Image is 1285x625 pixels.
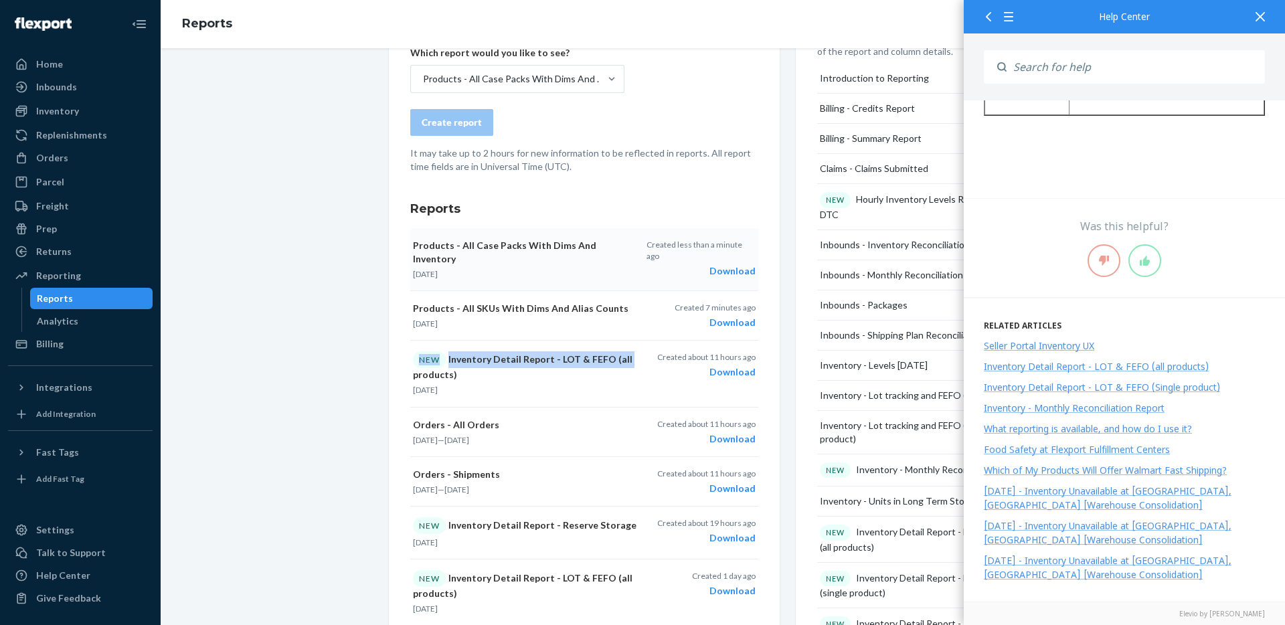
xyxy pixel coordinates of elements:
p: Barcode(s) tied to the SKU [111,528,294,547]
button: Integrations [8,377,153,398]
a: Settings [8,519,153,541]
div: Help Center [984,12,1265,21]
div: Billing [36,337,64,351]
div: Download [692,584,756,598]
div: Fast Tags [36,446,79,459]
a: Freight [8,195,153,217]
p: Which report would you like to see? [410,46,624,60]
div: Food Safety at Flexport Fulfillment Centers [984,443,1170,456]
div: Download [657,531,756,545]
a: Elevio by [PERSON_NAME] [984,609,1265,618]
p: Created about 11 hours ago [657,351,756,363]
div: Inventory - Monthly Reconciliation [820,462,1001,478]
button: Products - All SKUs With Dims And Alias Counts[DATE]Created 7 minutes agoDownload [410,291,758,341]
div: What reporting is available, and how do I use it? [984,422,1192,435]
p: Orders - Shipments [413,468,639,481]
div: Download [657,365,756,379]
div: Orders [36,151,68,165]
button: Billing - Credits Report [817,94,1035,124]
div: [DATE] - Inventory Unavailable at [GEOGRAPHIC_DATA], [GEOGRAPHIC_DATA] [Warehouse Consolidation] [984,484,1231,511]
p: Created about 11 hours ago [657,418,756,430]
div: Billing - Credits Report [820,102,915,115]
p: MSKU of the SKU, which is automatically imported with your product and can be updated in Inventor... [111,420,294,497]
p: Products - All SKUs With Dims And Alias Counts [413,302,639,315]
p: Created 1 day ago [692,570,756,582]
button: NEWInventory Detail Report - LOT & FEFO (single product) [817,563,1035,609]
time: [DATE] [413,604,438,614]
button: Billing - Summary Report [817,124,1035,154]
div: Hourly Inventory Levels Report - RS & DTC [820,192,1020,221]
div: Which of My Products Will Offer Walmart Fast Shipping? [984,464,1227,476]
div: Add Fast Tag [36,473,84,484]
a: Inventory [8,100,153,122]
div: Billing - Summary Report [820,132,922,145]
span: Chat [31,9,59,21]
div: Inventory Detail Report - LOT & FEFO (all products) [984,360,1209,373]
div: Help Center [36,569,90,582]
ol: breadcrumbs [171,5,243,43]
p: Inventory Detail Report - LOT & FEFO (all products) [413,351,639,381]
a: Orders [8,147,153,169]
div: Replenishments [36,128,107,142]
button: Claims - Claims Submitted [817,154,1035,184]
div: Introduction to Reporting [820,72,929,85]
div: Analytics [37,315,78,328]
div: Inventory - Lot tracking and FEFO (single product) [820,419,1019,446]
div: Inventory Detail Report - LOT & FEFO (single product) [820,571,1022,600]
div: NEW [413,570,446,587]
p: It may take up to 2 hours for new information to be reflected in reports. All report time fields ... [410,147,758,173]
button: Inventory - Lot tracking and FEFO (all products) [817,381,1035,411]
time: [DATE] [413,319,438,329]
button: Close Navigation [126,11,153,37]
div: Products - All Case Packs With Dims And Inventory [423,72,606,86]
p: Inventory Detail Report - LOT & FEFO (all products) [413,570,639,600]
time: [DATE] [413,385,438,395]
a: Parcel [8,171,153,193]
div: Download [647,264,756,278]
div: Integrations [36,381,92,394]
p: NEW [826,573,845,584]
p: NAME [27,369,100,388]
div: Parcel [36,175,64,189]
div: Add Integration [36,408,96,420]
div: Inventory - Lot tracking and FEFO (all products) [820,389,1017,402]
button: Give Feedback [8,588,153,609]
button: Inventory - Levels [DATE] [817,351,1035,381]
a: Returns [8,241,153,262]
p: This report provides [DATE] inventory levels by SKU at each fulfillment center. In addition, you ... [20,119,301,177]
a: Reports [182,16,232,31]
div: Home [36,58,63,71]
div: Inventory - Monthly Reconciliation Report [984,401,1165,414]
div: Inbounds - Packages [820,298,908,312]
a: Analytics [30,310,153,332]
a: Reports [30,288,153,309]
p: — [413,484,639,495]
div: Talk to Support [36,546,106,559]
button: Orders - Shipments[DATE]—[DATE]Created about 11 hours agoDownload [410,457,758,507]
a: Inbounds [8,76,153,98]
div: Download [657,432,756,446]
td: SKU [21,414,106,522]
time: [DATE] [413,269,438,279]
h2: Description [20,88,301,112]
p: Created about 19 hours ago [657,517,756,529]
p: Products - All Case Packs With Dims And Inventory [413,239,638,266]
a: Home [8,54,153,75]
div: Inbounds - Shipping Plan Reconciliation [820,329,984,342]
div: Inbounds - Monthly Reconciliation [820,268,963,282]
h3: Reports [410,200,758,217]
div: Seller Portal Inventory UX [984,339,1094,352]
td: BARCODE [21,522,106,573]
button: NEWInventory - Monthly Reconciliation [817,454,1035,487]
div: Prep [36,222,57,236]
div: NEW [413,351,446,368]
p: Created less than a minute ago [647,239,756,262]
div: Give Feedback [36,592,101,605]
time: [DATE] [413,435,438,445]
div: 512 Inventory - Levels Today Report [20,27,301,72]
p: Orders - All Orders [413,418,639,432]
p: Created about 11 hours ago [657,468,756,479]
p: Timestamp of report created date in UTC [111,298,294,337]
div: Inventory - Levels [DATE] [820,359,928,372]
a: Add Fast Tag [8,468,153,490]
